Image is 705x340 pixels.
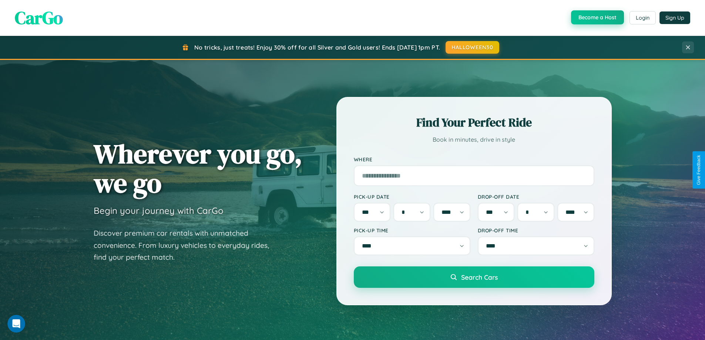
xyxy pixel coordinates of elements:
p: Discover premium car rentals with unmatched convenience. From luxury vehicles to everyday rides, ... [94,227,279,263]
button: Sign Up [659,11,690,24]
label: Drop-off Date [478,193,594,200]
h3: Begin your journey with CarGo [94,205,224,216]
span: Search Cars [461,273,498,281]
button: Become a Host [571,10,624,24]
label: Pick-up Date [354,193,470,200]
label: Drop-off Time [478,227,594,233]
iframe: Intercom live chat [7,315,25,333]
button: Login [630,11,656,24]
label: Where [354,156,594,162]
button: Search Cars [354,266,594,288]
span: No tricks, just treats! Enjoy 30% off for all Silver and Gold users! Ends [DATE] 1pm PT. [194,44,440,51]
h1: Wherever you go, we go [94,139,302,198]
h2: Find Your Perfect Ride [354,114,594,131]
button: HALLOWEEN30 [446,41,499,54]
p: Book in minutes, drive in style [354,134,594,145]
div: Give Feedback [696,155,701,185]
span: CarGo [15,6,63,30]
label: Pick-up Time [354,227,470,233]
